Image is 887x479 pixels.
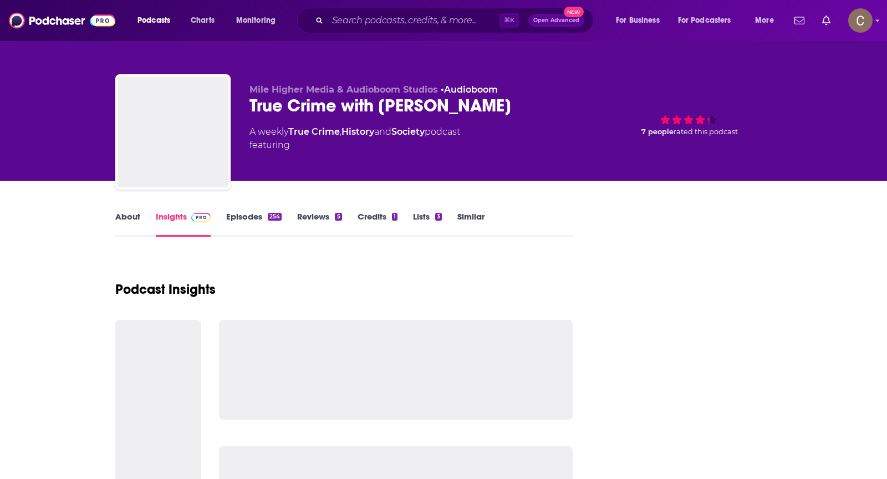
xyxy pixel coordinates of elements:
[308,8,604,33] div: Search podcasts, credits, & more...
[236,13,276,28] span: Monitoring
[183,12,221,29] a: Charts
[528,14,584,27] button: Open AdvancedNew
[191,213,211,222] img: Podchaser Pro
[191,13,215,28] span: Charts
[564,7,584,17] span: New
[137,13,170,28] span: Podcasts
[156,211,211,237] a: InsightsPodchaser Pro
[391,126,425,137] a: Society
[755,13,774,28] span: More
[533,18,579,23] span: Open Advanced
[413,211,442,237] a: Lists3
[228,12,290,29] button: open menu
[328,12,499,29] input: Search podcasts, credits, & more...
[641,128,674,136] span: 7 people
[249,139,460,152] span: featuring
[249,125,460,152] div: A weekly podcast
[671,12,747,29] button: open menu
[616,13,660,28] span: For Business
[288,126,340,137] a: True Crime
[444,84,498,95] a: Audioboom
[340,126,341,137] span: ,
[268,213,282,221] div: 254
[848,8,873,33] button: Show profile menu
[608,12,674,29] button: open menu
[249,84,438,95] span: Mile Higher Media & Audioboom Studios
[226,211,282,237] a: Episodes254
[358,211,397,237] a: Credits1
[747,12,788,29] button: open menu
[335,213,341,221] div: 5
[678,13,731,28] span: For Podcasters
[341,126,374,137] a: History
[115,281,216,298] h1: Podcast Insights
[435,213,442,221] div: 3
[392,213,397,221] div: 1
[130,12,185,29] button: open menu
[499,13,519,28] span: ⌘ K
[818,11,835,30] a: Show notifications dropdown
[441,84,498,95] span: •
[674,128,738,136] span: rated this podcast
[457,211,485,237] a: Similar
[605,84,772,153] div: 7 peoplerated this podcast
[297,211,341,237] a: Reviews5
[9,10,115,31] img: Podchaser - Follow, Share and Rate Podcasts
[374,126,391,137] span: and
[848,8,873,33] img: User Profile
[790,11,809,30] a: Show notifications dropdown
[848,8,873,33] span: Logged in as clay.bolton
[115,211,140,237] a: About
